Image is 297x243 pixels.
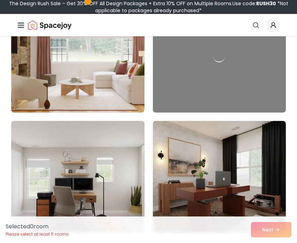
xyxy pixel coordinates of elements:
nav: Global [17,14,280,36]
img: Spacejoy Logo [28,18,72,32]
img: Room room-9 [11,121,144,233]
p: Please select at least 5 rooms [6,231,69,237]
p: Selected 0 room [6,222,69,231]
a: Spacejoy [28,18,72,32]
img: Room room-10 [153,121,286,233]
img: Room room-7 [11,1,144,112]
